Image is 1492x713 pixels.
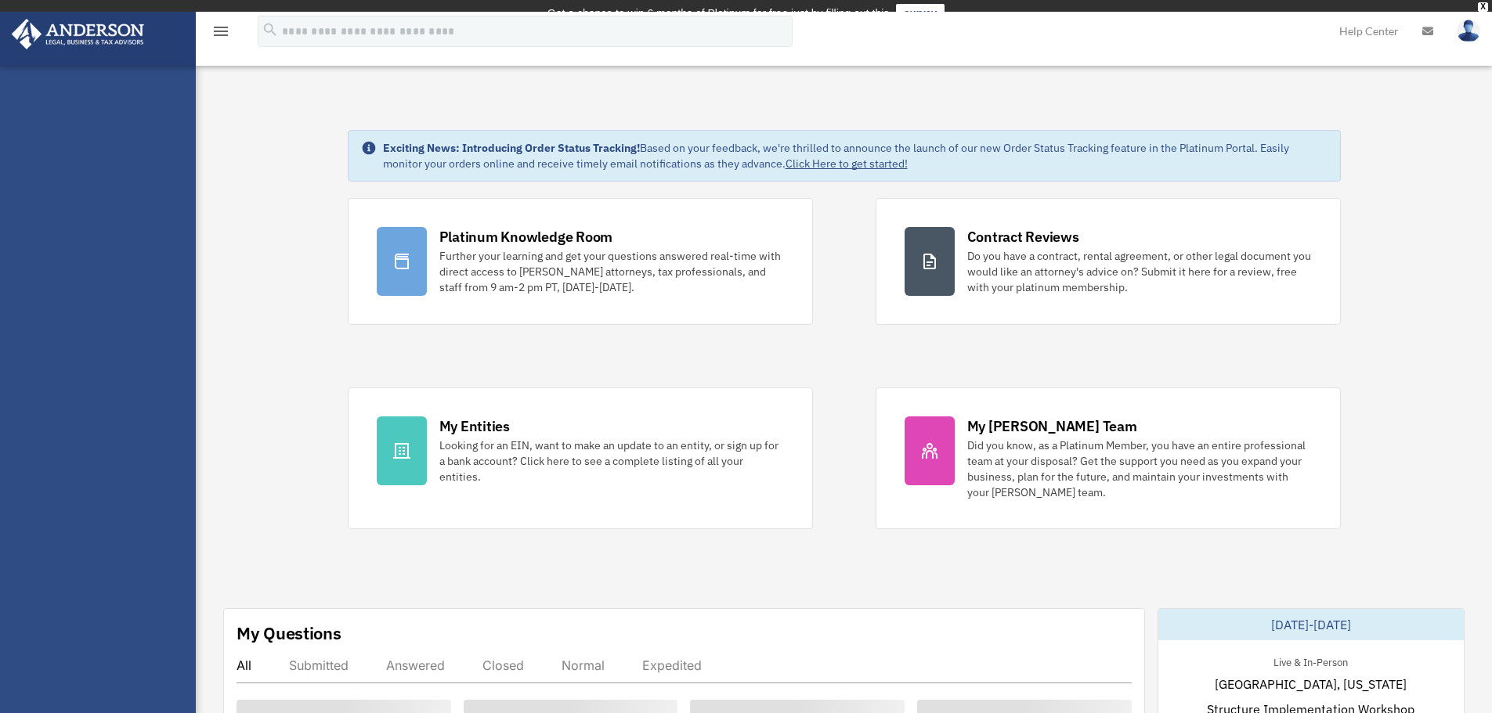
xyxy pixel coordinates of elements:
[967,416,1137,436] div: My [PERSON_NAME] Team
[348,198,813,325] a: Platinum Knowledge Room Further your learning and get your questions answered real-time with dire...
[562,657,605,673] div: Normal
[547,4,890,23] div: Get a chance to win 6 months of Platinum for free just by filling out this
[439,227,613,247] div: Platinum Knowledge Room
[1457,20,1480,42] img: User Pic
[7,19,149,49] img: Anderson Advisors Platinum Portal
[1261,653,1360,669] div: Live & In-Person
[348,387,813,529] a: My Entities Looking for an EIN, want to make an update to an entity, or sign up for a bank accoun...
[439,438,784,484] div: Looking for an EIN, want to make an update to an entity, or sign up for a bank account? Click her...
[967,227,1079,247] div: Contract Reviews
[211,27,230,41] a: menu
[211,22,230,41] i: menu
[876,387,1341,529] a: My [PERSON_NAME] Team Did you know, as a Platinum Member, you have an entire professional team at...
[1158,609,1464,640] div: [DATE]-[DATE]
[967,438,1312,500] div: Did you know, as a Platinum Member, you have an entire professional team at your disposal? Get th...
[262,21,279,38] i: search
[642,657,702,673] div: Expedited
[237,657,251,673] div: All
[896,4,945,23] a: survey
[1215,675,1407,693] span: [GEOGRAPHIC_DATA], [US_STATE]
[876,198,1341,325] a: Contract Reviews Do you have a contract, rental agreement, or other legal document you would like...
[386,657,445,673] div: Answered
[1478,2,1488,12] div: close
[482,657,524,673] div: Closed
[439,416,510,436] div: My Entities
[967,248,1312,295] div: Do you have a contract, rental agreement, or other legal document you would like an attorney's ad...
[786,157,908,171] a: Click Here to get started!
[289,657,349,673] div: Submitted
[237,621,341,645] div: My Questions
[383,140,1328,171] div: Based on your feedback, we're thrilled to announce the launch of our new Order Status Tracking fe...
[439,248,784,295] div: Further your learning and get your questions answered real-time with direct access to [PERSON_NAM...
[383,141,640,155] strong: Exciting News: Introducing Order Status Tracking!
